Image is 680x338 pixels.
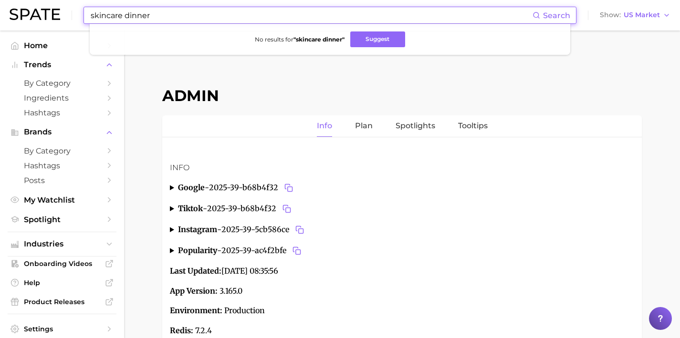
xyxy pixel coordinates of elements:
button: Suggest [350,31,405,47]
a: Home [8,38,116,53]
strong: App Version: [170,286,218,296]
span: Posts [24,176,100,185]
strong: Redis: [170,326,193,335]
img: SPATE [10,9,60,20]
button: Brands [8,125,116,139]
summary: instagram-2025-39-5cb586ceCopy 2025-39-5cb586ce to clipboard [170,223,634,236]
span: No results for [255,36,345,43]
span: Brands [24,128,100,136]
span: Hashtags [24,161,100,170]
span: by Category [24,79,100,88]
a: Hashtags [8,158,116,173]
span: Industries [24,240,100,248]
a: Spotlights [396,115,435,137]
span: Spotlight [24,215,100,224]
button: Copy 2025-39-ac4f2bfe to clipboard [290,244,303,257]
span: - [203,204,207,213]
span: US Market [624,12,660,18]
strong: google [178,183,205,192]
span: Onboarding Videos [24,259,100,268]
button: ShowUS Market [597,9,673,21]
strong: instagram [178,225,217,234]
input: Search here for a brand, industry, or ingredient [90,7,533,23]
a: Product Releases [8,295,116,309]
span: 2025-39-ac4f2bfe [221,244,303,257]
span: Trends [24,61,100,69]
p: [DATE] 08:35:56 [170,265,634,277]
h1: Admin [162,86,642,105]
a: Help [8,276,116,290]
a: Posts [8,173,116,188]
a: Spotlight [8,212,116,227]
span: by Category [24,146,100,155]
a: by Category [8,143,116,158]
span: Search [543,11,570,20]
button: Industries [8,237,116,251]
a: Settings [8,322,116,336]
span: 2025-39-b68b4f32 [207,202,293,215]
a: Hashtags [8,105,116,120]
a: Onboarding Videos [8,256,116,271]
span: My Watchlist [24,195,100,205]
button: Copy 2025-39-b68b4f32 to clipboard [280,202,293,215]
button: Trends [8,58,116,72]
button: Copy 2025-39-b68b4f32 to clipboard [282,181,295,195]
a: Info [317,115,332,137]
strong: Environment: [170,306,222,315]
summary: tiktok-2025-39-b68b4f32Copy 2025-39-b68b4f32 to clipboard [170,202,634,215]
summary: popularity-2025-39-ac4f2bfeCopy 2025-39-ac4f2bfe to clipboard [170,244,634,257]
p: 3.165.0 [170,285,634,297]
p: Production [170,305,634,317]
span: - [205,183,209,192]
span: Ingredients [24,93,100,102]
span: Product Releases [24,297,100,306]
span: Home [24,41,100,50]
strong: " skincare dinner " [293,36,345,43]
a: Tooltips [458,115,488,137]
strong: Last Updated: [170,266,221,276]
span: - [217,225,221,234]
span: Settings [24,325,100,333]
a: My Watchlist [8,193,116,207]
span: Show [600,12,621,18]
span: 2025-39-5cb586ce [221,223,306,236]
span: - [217,246,221,255]
strong: popularity [178,246,217,255]
strong: tiktok [178,204,203,213]
span: 2025-39-b68b4f32 [209,181,295,195]
p: 7.2.4 [170,325,634,337]
a: Plan [355,115,373,137]
a: by Category [8,76,116,91]
h3: Info [170,162,634,174]
span: Help [24,278,100,287]
button: Copy 2025-39-5cb586ce to clipboard [293,223,306,236]
span: Hashtags [24,108,100,117]
a: Ingredients [8,91,116,105]
summary: google-2025-39-b68b4f32Copy 2025-39-b68b4f32 to clipboard [170,181,634,195]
